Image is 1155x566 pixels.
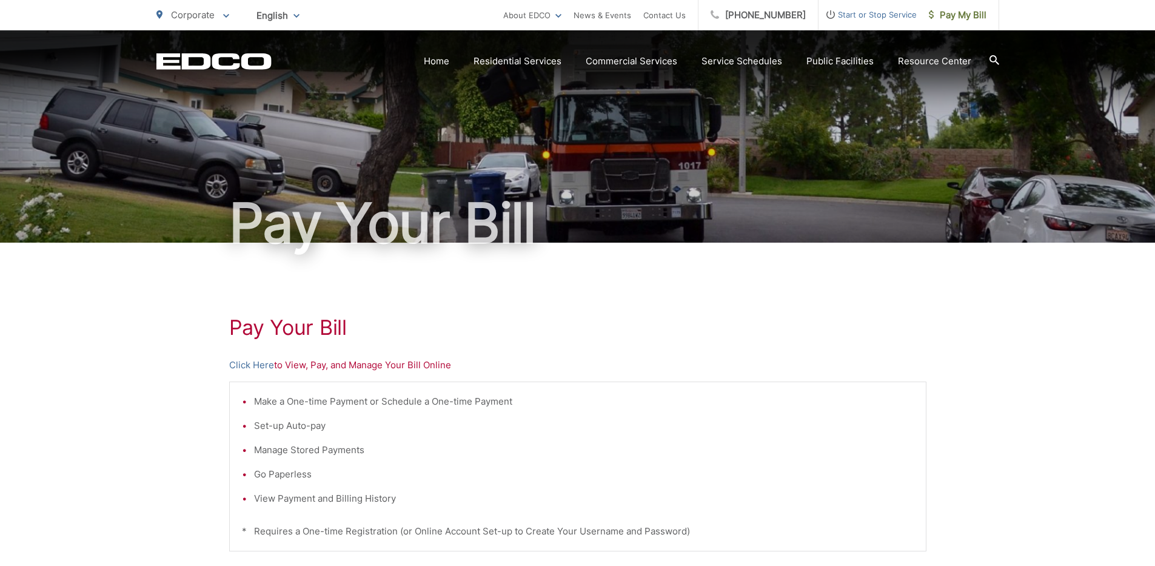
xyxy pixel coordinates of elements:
[643,8,686,22] a: Contact Us
[229,358,274,372] a: Click Here
[586,54,677,69] a: Commercial Services
[229,315,926,340] h1: Pay Your Bill
[171,9,215,21] span: Corporate
[574,8,631,22] a: News & Events
[929,8,986,22] span: Pay My Bill
[474,54,561,69] a: Residential Services
[242,524,914,539] p: * Requires a One-time Registration (or Online Account Set-up to Create Your Username and Password)
[503,8,561,22] a: About EDCO
[701,54,782,69] a: Service Schedules
[254,467,914,482] li: Go Paperless
[156,53,272,70] a: EDCD logo. Return to the homepage.
[898,54,971,69] a: Resource Center
[156,193,999,254] h1: Pay Your Bill
[254,443,914,457] li: Manage Stored Payments
[247,5,309,26] span: English
[424,54,449,69] a: Home
[254,491,914,506] li: View Payment and Billing History
[806,54,874,69] a: Public Facilities
[229,358,926,372] p: to View, Pay, and Manage Your Bill Online
[254,419,914,433] li: Set-up Auto-pay
[254,394,914,409] li: Make a One-time Payment or Schedule a One-time Payment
